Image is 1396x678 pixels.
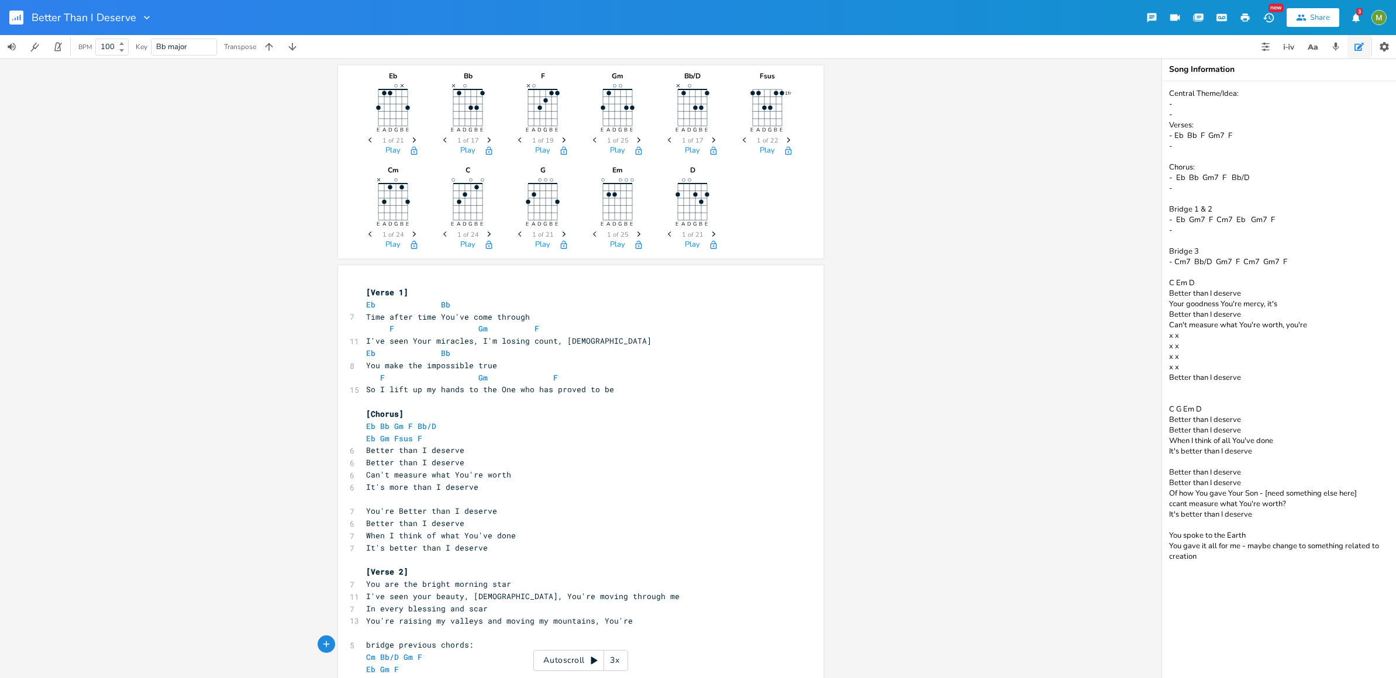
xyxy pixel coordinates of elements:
[382,231,404,238] span: 1 of 24
[469,221,473,228] text: G
[224,43,256,50] div: Transpose
[607,137,629,144] span: 1 of 25
[751,127,754,134] text: E
[625,221,628,228] text: B
[526,81,530,90] text: ×
[676,127,679,134] text: E
[439,72,497,79] div: Bb
[406,127,409,134] text: E
[366,335,652,346] span: I've seen Your miracles, I'm losing count, [DEMOGRAPHIC_DATA]
[377,127,380,134] text: E
[550,127,553,134] text: B
[394,433,413,444] span: Fsus
[532,137,554,144] span: 1 of 19
[768,127,773,134] text: G
[366,579,511,589] span: You are the bright morning star
[377,175,381,184] text: ×
[463,221,467,228] text: D
[377,221,380,228] text: E
[366,287,408,298] span: [Verse 1]
[382,221,387,228] text: A
[663,167,722,174] div: D
[1269,4,1284,12] div: New
[481,221,484,228] text: E
[366,664,375,674] span: Eb
[366,299,375,310] span: Eb
[460,146,475,156] button: Play
[366,433,375,444] span: Eb
[418,652,422,662] span: F
[406,221,409,228] text: E
[394,221,398,228] text: G
[463,127,467,134] text: D
[366,421,375,431] span: Eb
[366,457,464,468] span: Better than I deserve
[538,221,542,228] text: D
[613,221,617,228] text: D
[535,323,539,334] span: F
[385,240,401,250] button: Play
[451,221,454,228] text: E
[619,221,623,228] text: G
[1287,8,1339,27] button: Share
[705,127,708,134] text: E
[441,299,450,310] span: Bb
[478,323,488,334] span: Gm
[676,81,680,90] text: ×
[366,542,488,553] span: It's better than I deserve
[1257,7,1280,28] button: New
[400,81,404,90] text: ×
[380,372,385,383] span: F
[380,652,399,662] span: Bb/D
[535,146,550,156] button: Play
[607,221,611,228] text: A
[544,221,548,228] text: G
[389,323,394,334] span: F
[366,360,497,371] span: You make the impossible true
[366,469,511,480] span: Can't measure what You're worth
[553,372,558,383] span: F
[676,221,679,228] text: E
[544,127,548,134] text: G
[785,90,792,96] text: 1fr
[550,221,553,228] text: B
[619,127,623,134] text: G
[699,221,703,228] text: B
[475,127,478,134] text: B
[535,240,550,250] button: Play
[526,127,529,134] text: E
[366,348,375,358] span: Eb
[382,127,387,134] text: A
[588,72,647,79] div: Gm
[1162,81,1396,678] textarea: Central Theme/Idea: - - Verses: - Eb Bb F Gm7 F - Chorus: - Eb Bb Gm7 F Bb/D - Bridge 1 & 2 - Eb ...
[533,650,628,671] div: Autoscroll
[469,127,473,134] text: G
[613,127,617,134] text: D
[457,221,461,228] text: A
[366,312,530,322] span: Time after time You've come through
[630,127,633,134] text: E
[688,127,692,134] text: D
[705,221,708,228] text: E
[394,421,404,431] span: Gm
[439,167,497,174] div: C
[366,603,488,614] span: In every blessing and scar
[136,43,147,50] div: Key
[588,167,647,174] div: Em
[441,348,450,358] span: Bb
[757,127,761,134] text: A
[630,221,633,228] text: E
[760,146,775,156] button: Play
[380,433,389,444] span: Gm
[408,421,413,431] span: F
[388,221,392,228] text: D
[607,231,629,238] span: 1 of 25
[400,127,404,134] text: B
[418,421,436,431] span: Bb/D
[418,433,422,444] span: F
[763,127,767,134] text: D
[532,231,554,238] span: 1 of 21
[513,72,572,79] div: F
[475,221,478,228] text: B
[366,639,474,650] span: bridge previous chords:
